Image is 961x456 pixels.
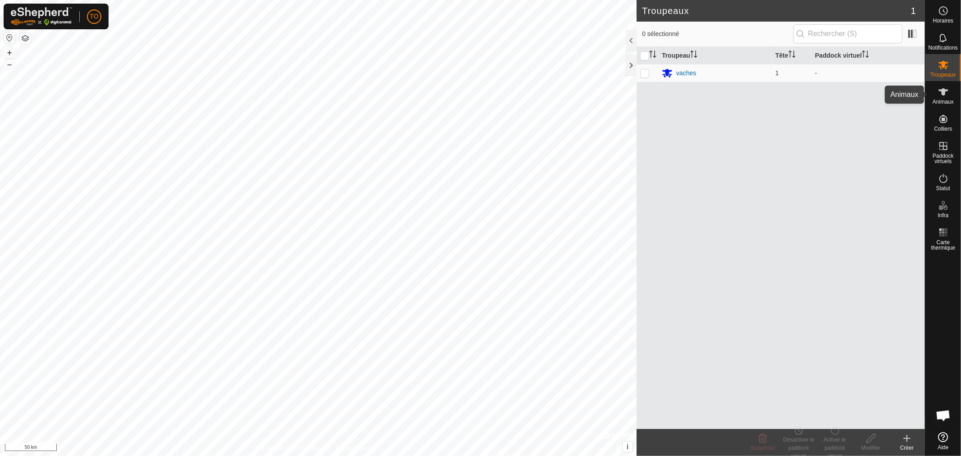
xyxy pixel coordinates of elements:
[642,5,911,16] h2: Troupeaux
[20,33,31,44] button: Couches de carte
[627,443,629,451] span: i
[929,45,958,50] span: Notifications
[925,429,961,454] a: Aide
[938,213,948,218] span: Infra
[930,72,956,78] span: Troupeaux
[336,444,374,452] a: Contactez-nous
[933,18,953,23] span: Horaires
[911,4,916,18] span: 1
[811,64,925,82] td: -
[928,153,959,164] span: Paddock virtuels
[623,442,633,452] button: i
[649,52,656,59] p-sorticon: Activer pour trier
[4,32,15,43] button: Réinitialiser la carte
[853,444,889,452] div: Modifier
[750,445,775,451] span: Supprimer
[690,52,697,59] p-sorticon: Activer pour trier
[642,29,793,39] span: 0 sélectionné
[676,68,696,78] div: vaches
[811,47,925,64] th: Paddock virtuel
[90,12,98,21] span: TO
[772,47,811,64] th: Tête
[928,240,959,251] span: Carte thermique
[658,47,772,64] th: Troupeau
[4,59,15,70] button: –
[938,445,948,450] span: Aide
[788,52,796,59] p-sorticon: Activer pour trier
[933,99,954,105] span: Animaux
[11,7,72,26] img: Logo Gallagher
[930,402,957,429] div: Open chat
[934,126,952,132] span: Colliers
[889,444,925,452] div: Créer
[775,69,779,77] span: 1
[4,47,15,58] button: +
[793,24,902,43] input: Rechercher (S)
[862,52,869,59] p-sorticon: Activer pour trier
[936,186,950,191] span: Statut
[263,444,325,452] a: Politique de confidentialité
